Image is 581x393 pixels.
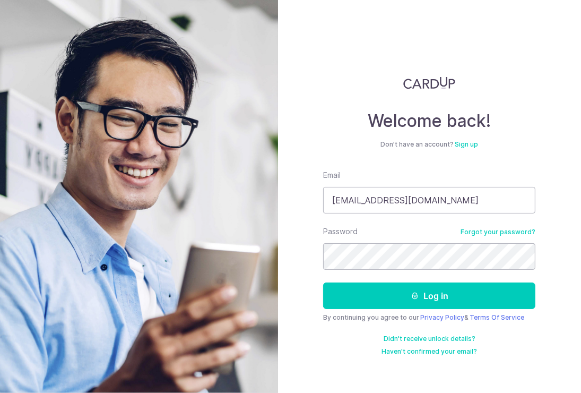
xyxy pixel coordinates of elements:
[323,187,535,213] input: Enter your Email
[29,62,37,70] img: tab_domain_overview_orange.svg
[17,17,25,25] img: logo_orange.svg
[455,140,478,148] a: Sign up
[323,283,535,309] button: Log in
[28,28,117,36] div: Domain: [DOMAIN_NAME]
[384,335,475,343] a: Didn't receive unlock details?
[323,313,535,322] div: By continuing you agree to our &
[381,347,477,356] a: Haven't confirmed your email?
[17,28,25,36] img: website_grey.svg
[323,170,341,181] label: Email
[403,76,455,89] img: CardUp Logo
[461,228,535,236] a: Forgot your password?
[323,140,535,149] div: Don’t have an account?
[117,63,179,70] div: Keywords by Traffic
[323,110,535,132] h4: Welcome back!
[30,17,52,25] div: v 4.0.25
[470,313,524,321] a: Terms Of Service
[420,313,464,321] a: Privacy Policy
[40,63,95,70] div: Domain Overview
[323,226,358,237] label: Password
[106,62,114,70] img: tab_keywords_by_traffic_grey.svg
